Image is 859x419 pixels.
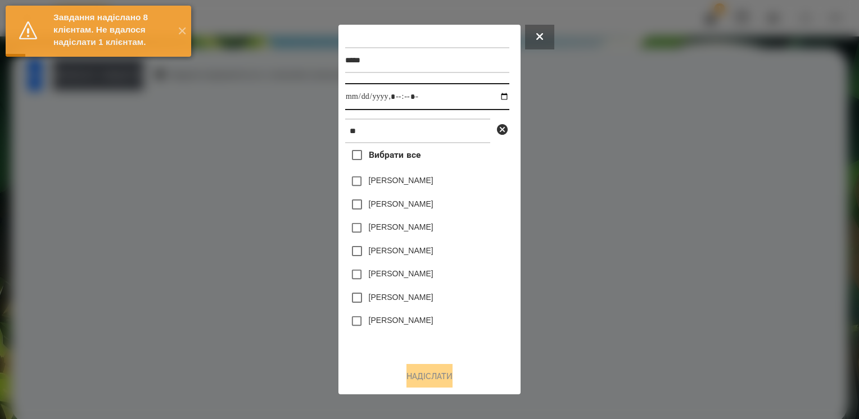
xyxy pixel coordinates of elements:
[369,292,433,303] label: [PERSON_NAME]
[369,148,421,162] span: Вибрати все
[369,245,433,256] label: [PERSON_NAME]
[369,315,433,326] label: [PERSON_NAME]
[406,364,453,389] button: Надіслати
[369,268,433,279] label: [PERSON_NAME]
[53,11,169,48] div: Завдання надіслано 8 клієнтам. Не вдалося надіслати 1 клієнтам.
[369,175,433,186] label: [PERSON_NAME]
[369,221,433,233] label: [PERSON_NAME]
[369,198,433,210] label: [PERSON_NAME]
